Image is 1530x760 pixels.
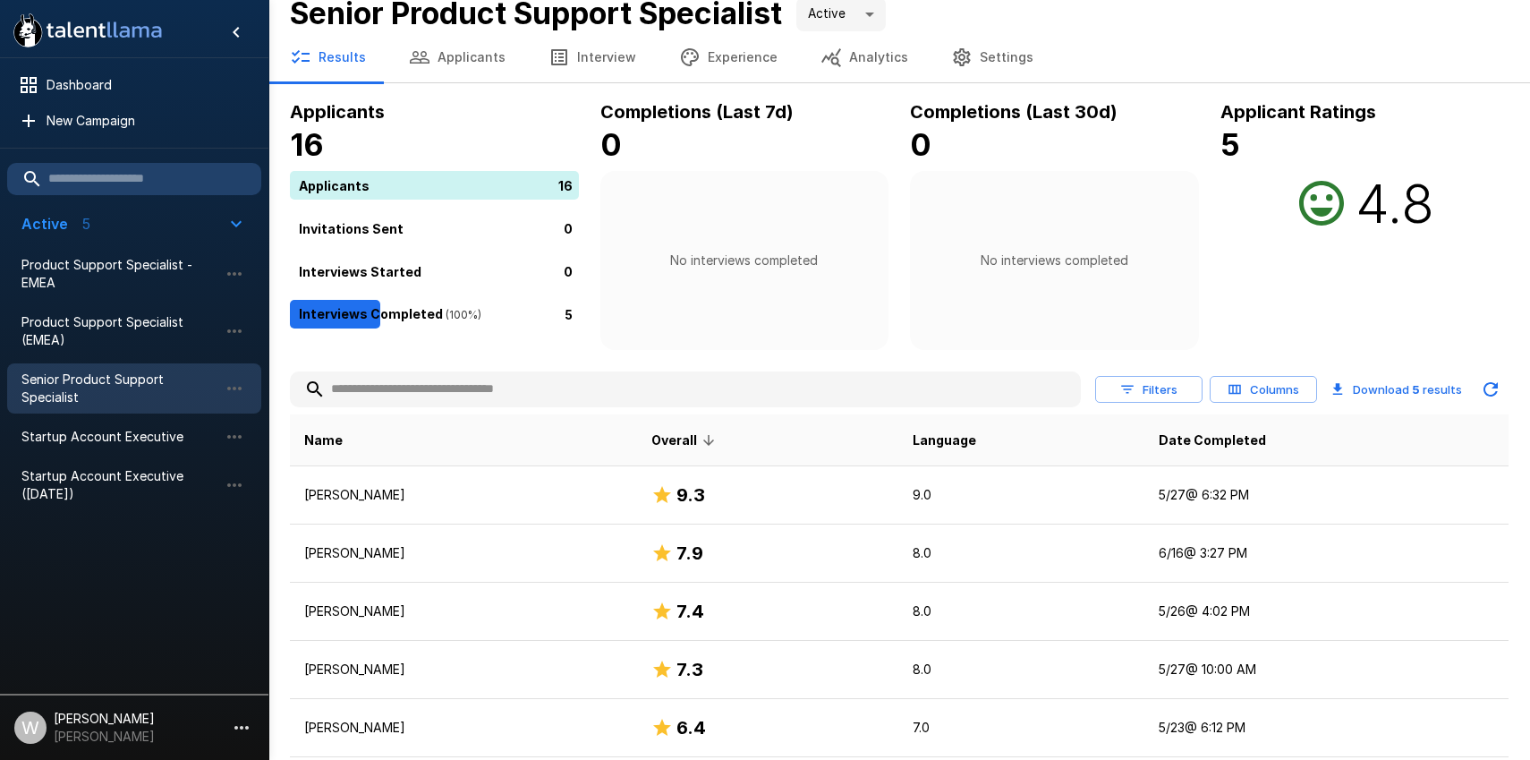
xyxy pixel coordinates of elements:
button: Columns [1210,376,1317,404]
p: No interviews completed [981,252,1128,269]
b: 0 [600,126,622,163]
b: Applicants [290,101,385,123]
p: 8.0 [913,544,1131,562]
b: Completions (Last 30d) [910,101,1118,123]
b: 16 [290,126,324,163]
button: Experience [658,32,799,82]
p: [PERSON_NAME] [304,661,623,679]
h6: 6.4 [676,713,706,742]
button: Updated Today - 10:55 AM [1473,371,1509,407]
button: Applicants [387,32,527,82]
b: Applicant Ratings [1220,101,1376,123]
button: Interview [527,32,658,82]
h2: 4.8 [1356,171,1434,235]
p: 0 [564,218,573,237]
td: 5/26 @ 4:02 PM [1144,583,1509,641]
p: 16 [558,175,573,194]
td: 5/27 @ 10:00 AM [1144,641,1509,699]
b: Completions (Last 7d) [600,101,794,123]
button: Analytics [799,32,930,82]
p: 0 [564,261,573,280]
p: 8.0 [913,661,1131,679]
p: 7.0 [913,719,1131,737]
p: 8.0 [913,602,1131,620]
b: 5 [1220,126,1240,163]
button: Download 5 results [1324,371,1469,407]
span: Language [913,430,976,451]
h6: 9.3 [676,481,705,509]
td: 5/23 @ 6:12 PM [1144,699,1509,757]
button: Filters [1095,376,1203,404]
p: No interviews completed [670,252,818,269]
b: 0 [910,126,931,163]
td: 6/16 @ 3:27 PM [1144,525,1509,583]
span: Name [304,430,343,451]
h6: 7.4 [676,597,704,626]
p: 9.0 [913,486,1131,504]
b: 5 [1412,382,1420,397]
td: 5/27 @ 6:32 PM [1144,466,1509,525]
p: [PERSON_NAME] [304,719,623,737]
span: Overall [651,430,720,451]
p: [PERSON_NAME] [304,544,623,562]
button: Results [268,32,387,82]
span: Date Completed [1159,430,1266,451]
h6: 7.3 [676,655,703,684]
p: [PERSON_NAME] [304,602,623,620]
button: Settings [930,32,1055,82]
h6: 7.9 [676,539,703,568]
p: [PERSON_NAME] [304,486,623,504]
p: 5 [565,304,573,323]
